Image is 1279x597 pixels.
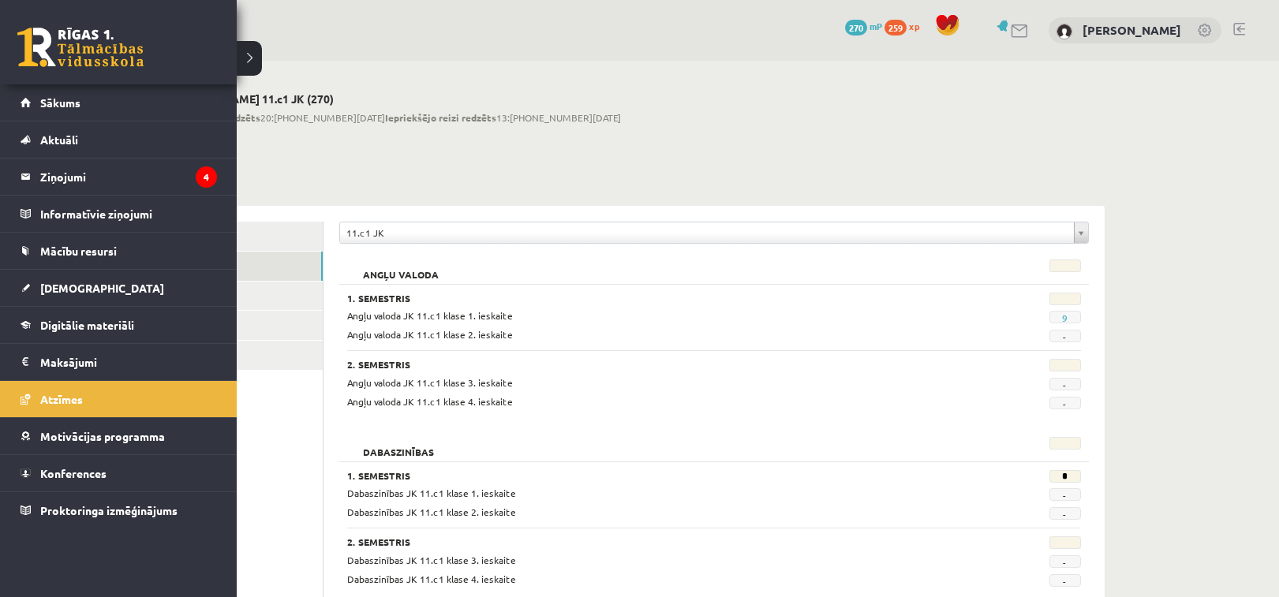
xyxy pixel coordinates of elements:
[40,159,217,195] legend: Ziņojumi
[196,166,217,188] i: 4
[1049,330,1081,342] span: -
[40,318,134,332] span: Digitālie materiāli
[845,20,867,35] span: 270
[869,20,882,32] span: mP
[40,392,83,406] span: Atzīmes
[347,470,955,481] h3: 1. Semestris
[1049,574,1081,587] span: -
[347,573,516,585] span: Dabaszinības JK 11.c1 klase 4. ieskaite
[347,554,516,566] span: Dabaszinības JK 11.c1 klase 3. ieskaite
[884,20,927,32] a: 259 xp
[884,20,907,35] span: 259
[21,492,217,528] a: Proktoringa izmēģinājums
[347,487,516,499] span: Dabaszinības JK 11.c1 klase 1. ieskaite
[347,309,513,322] span: Angļu valoda JK 11.c1 klase 1. ieskaite
[40,95,80,110] span: Sākums
[1049,488,1081,501] span: -
[340,222,1088,243] a: 11.c1 JK
[21,418,217,454] a: Motivācijas programma
[40,429,165,443] span: Motivācijas programma
[21,344,217,380] a: Maksājumi
[385,111,496,124] b: Iepriekšējo reizi redzēts
[347,437,450,453] h2: Dabaszinības
[1049,555,1081,568] span: -
[347,506,516,518] span: Dabaszinības JK 11.c1 klase 2. ieskaite
[40,196,217,232] legend: Informatīvie ziņojumi
[347,395,513,408] span: Angļu valoda JK 11.c1 klase 4. ieskaite
[40,281,164,295] span: [DEMOGRAPHIC_DATA]
[347,293,955,304] h3: 1. Semestris
[347,536,955,547] h3: 2. Semestris
[347,259,454,275] h2: Angļu valoda
[21,196,217,232] a: Informatīvie ziņojumi
[169,110,621,125] span: 20:[PHONE_NUMBER][DATE] 13:[PHONE_NUMBER][DATE]
[1062,312,1068,324] a: 9
[1056,24,1072,39] img: Fjodors Andrejevs
[346,222,1068,243] span: 11.c1 JK
[21,381,217,417] a: Atzīmes
[21,455,217,491] a: Konferences
[40,466,107,480] span: Konferences
[347,376,513,389] span: Angļu valoda JK 11.c1 klase 3. ieskaite
[21,270,217,306] a: [DEMOGRAPHIC_DATA]
[347,359,955,370] h3: 2. Semestris
[1049,397,1081,409] span: -
[40,503,178,517] span: Proktoringa izmēģinājums
[909,20,919,32] span: xp
[21,84,217,121] a: Sākums
[1083,22,1181,38] a: [PERSON_NAME]
[21,121,217,158] a: Aktuāli
[21,307,217,343] a: Digitālie materiāli
[1049,507,1081,520] span: -
[40,344,217,380] legend: Maksājumi
[169,92,621,106] h2: [PERSON_NAME] 11.c1 JK (270)
[845,20,882,32] a: 270 mP
[21,233,217,269] a: Mācību resursi
[40,244,117,258] span: Mācību resursi
[40,132,78,147] span: Aktuāli
[21,159,217,195] a: Ziņojumi4
[17,28,144,67] a: Rīgas 1. Tālmācības vidusskola
[1049,378,1081,390] span: -
[347,328,513,341] span: Angļu valoda JK 11.c1 klase 2. ieskaite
